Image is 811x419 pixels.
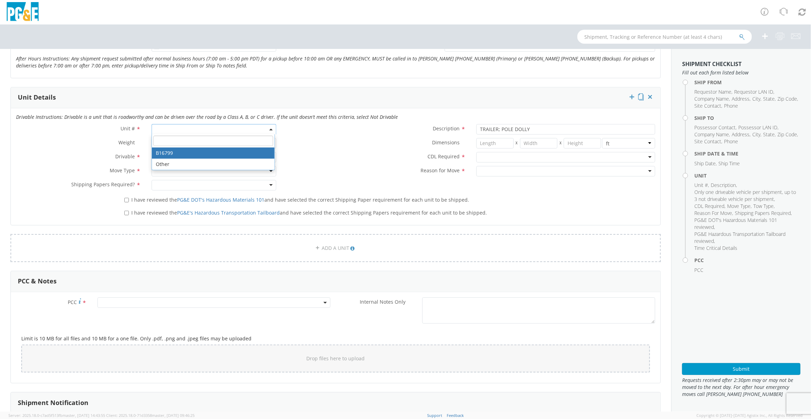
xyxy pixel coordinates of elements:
h5: Limit is 10 MB for all files and 10 MB for a one file. Only .pdf, .png and .jpeg files may be upl... [21,336,650,341]
li: , [694,160,717,167]
li: , [738,124,779,131]
span: Drivable [116,153,135,160]
span: Only one driveable vehicle per shipment, up to 3 not driveable vehicle per shipment [694,189,796,202]
input: I have reviewed thePG&E DOT's Hazardous Materials 101and have selected the correct Shipping Paper... [124,198,129,202]
li: , [694,231,799,245]
span: Site Contact [694,138,721,145]
li: , [694,131,730,138]
span: Time Critical Details [694,245,737,251]
li: , [753,203,775,210]
li: , [763,131,776,138]
span: PCC [694,267,703,273]
li: , [694,189,799,203]
li: , [752,131,761,138]
span: Reason For Move [694,210,732,216]
strong: Shipment Checklist [682,60,741,68]
a: PG&E DOT's Hazardous Materials 101 [177,196,264,203]
span: Address [732,131,750,138]
span: Unit # [121,125,135,132]
li: , [735,210,792,217]
span: Phone [724,102,738,109]
span: State [763,95,775,102]
span: Move Type [110,167,135,174]
input: Width [520,138,557,149]
span: PG&E Hazardous Transportation Tailboard reviewed [694,231,786,244]
span: master, [DATE] 14:43:55 [63,413,105,418]
span: Shipping Papers Required? [72,181,135,188]
span: I have reviewed the and have selected the correct Shipping Papers requirement for each unit to be... [131,209,487,216]
span: PCC [68,299,77,305]
span: Internal Notes Only [360,298,406,305]
span: Reason for Move [421,167,460,174]
h4: Ship To [694,115,801,121]
span: Zip Code [777,131,797,138]
li: B16799 [152,147,275,159]
li: , [694,88,732,95]
h3: Unit Details [18,94,56,101]
span: Ship Time [718,160,740,167]
span: Shipping Papers Required [735,210,791,216]
span: Requests received after 2:30pm may or may not be moved to the next day. For after hour emergency ... [682,377,801,398]
li: , [732,95,751,102]
span: City [752,131,760,138]
span: Description [433,125,460,132]
li: , [694,217,799,231]
img: pge-logo-06675f144f4cfa6a6814.png [5,2,40,23]
span: Description [711,182,736,188]
li: , [732,131,751,138]
span: Client: 2025.18.0-71d3358 [106,413,195,418]
li: , [727,203,752,210]
span: Dimensions [432,139,460,146]
li: , [752,95,761,102]
li: , [763,95,776,102]
span: City [752,95,760,102]
li: , [694,182,709,189]
h4: Ship From [694,80,801,85]
li: , [694,95,730,102]
span: Weight [119,139,135,146]
li: , [694,102,722,109]
span: Server: 2025.18.0-c7ad5f513fb [8,413,105,418]
span: Company Name [694,131,729,138]
li: , [777,131,798,138]
li: , [694,124,737,131]
span: Move Type [727,203,751,209]
a: Support [427,413,442,418]
h4: PCC [694,258,801,263]
li: , [694,203,725,210]
h4: Ship Date & Time [694,151,801,156]
span: master, [DATE] 09:46:25 [152,413,195,418]
span: Address [732,95,750,102]
span: Possessor LAN ID [738,124,777,131]
span: State [763,131,775,138]
li: , [734,88,774,95]
span: I have reviewed the and have selected the correct Shipping Paper requirement for each unit to be ... [131,196,469,203]
input: Height [564,138,601,149]
span: Possessor Contact [694,124,736,131]
span: CDL Required [694,203,724,209]
span: Copyright © [DATE]-[DATE] Agistix Inc., All Rights Reserved [696,413,803,418]
li: , [711,182,737,189]
a: ADD A UNIT [10,234,661,262]
i: Drivable Instructions: Drivable is a unit that is roadworthy and can be driven over the road by a... [16,114,398,120]
span: Phone [724,138,738,145]
span: Site Contact [694,102,721,109]
span: X [557,138,564,149]
h3: Shipment Notification [18,399,88,406]
li: , [694,210,733,217]
li: Other [152,159,275,170]
span: Fill out each form listed below [682,69,801,76]
h4: Unit [694,173,801,178]
input: Length [476,138,514,149]
button: Submit [682,363,801,375]
span: Unit # [694,182,708,188]
span: PG&E DOT's Hazardous Materials 101 reviewed [694,217,777,230]
span: Requestor Name [694,88,731,95]
span: X [514,138,520,149]
input: Shipment, Tracking or Reference Number (at least 4 chars) [577,30,752,44]
span: Company Name [694,95,729,102]
span: Tow Type [753,203,774,209]
li: , [694,138,722,145]
a: Feedback [447,413,464,418]
span: Drop files here to upload [307,355,365,362]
